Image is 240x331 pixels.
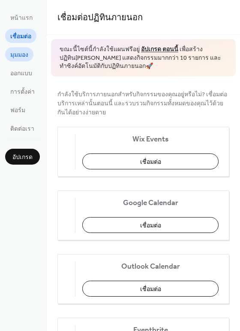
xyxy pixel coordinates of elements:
[141,44,178,55] a: อัปเกรด ตอนนี้
[10,88,35,97] span: การตั้งค่า
[10,125,34,134] span: ติดต่อเรา
[82,198,219,207] span: Google Calendar
[57,90,229,117] span: กำลังใช้บริการภายนอกสำหรับกิจกรรมของคุณอยู่หรือไม่? เชื่อมต่อบริการเหล่านั้นตอนนี้ และรวบรวมกิจกร...
[82,135,219,144] span: Wix Events
[82,281,219,297] button: เชื่อมต่อ
[10,14,33,23] span: หน้าแรก
[5,103,30,117] a: ฟอร์ม
[57,9,143,26] span: เชื่อมต่อปฏิทินภายนอก
[140,221,161,230] span: เชื่อมต่อ
[140,157,161,166] span: เชื่อมต่อ
[5,149,40,165] button: อัปเกรด
[5,66,37,80] a: ออกแบบ
[82,217,219,233] button: เชื่อมต่อ
[140,285,161,294] span: เชื่อมต่อ
[10,69,32,78] span: ออกแบบ
[5,121,39,135] a: ติดต่อเรา
[5,10,38,25] a: หน้าแรก
[10,32,31,41] span: เชื่อมต่อ
[5,29,36,43] a: เชื่อมต่อ
[60,46,227,71] span: ขณะนี้ไซต์นี้กำลังใช้แผนฟรีอยู่ เพื่อสร้างปฏิทิน[PERSON_NAME] แสดงกิจกรรมมากกว่า 10 รายการ และทำซ...
[10,106,25,115] span: ฟอร์ม
[82,153,219,169] button: เชื่อมต่อ
[82,262,219,271] span: Outlook Calendar
[5,47,33,61] a: มุมมอง
[10,51,28,60] span: มุมมอง
[5,84,40,98] a: การตั้งค่า
[12,153,33,162] span: อัปเกรด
